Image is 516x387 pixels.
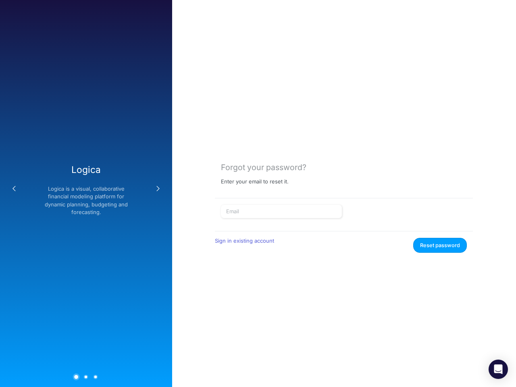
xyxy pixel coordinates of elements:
[94,375,98,379] button: 3
[39,164,133,175] h3: Logica
[489,360,508,379] div: Open Intercom Messenger
[221,163,467,172] div: Forgot your password?
[221,205,342,218] input: Email
[6,181,22,197] button: Previous
[215,237,274,244] a: Sign in existing account
[39,185,133,216] p: Logica is a visual, collaborative financial modeling platform for dynamic planning, budgeting and...
[73,373,80,380] button: 1
[84,375,88,379] button: 2
[150,181,166,197] button: Next
[413,238,467,253] button: Reset password
[221,179,289,185] p: Enter your email to reset it.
